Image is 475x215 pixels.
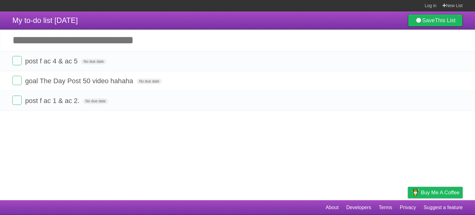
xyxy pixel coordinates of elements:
[25,57,79,65] span: post f ac 4 & ac 5
[326,202,339,213] a: About
[25,77,135,85] span: goal The Day Post 50 video hahaha
[424,202,463,213] a: Suggest a feature
[411,187,419,198] img: Buy me a coffee
[12,16,78,24] span: My to-do list [DATE]
[379,202,392,213] a: Terms
[400,202,416,213] a: Privacy
[408,187,463,198] a: Buy me a coffee
[421,187,460,198] span: Buy me a coffee
[408,14,463,27] a: SaveThis List
[25,97,81,105] span: post f ac 1 & ac 2.
[346,202,371,213] a: Developers
[12,76,22,85] label: Done
[435,17,456,24] b: This List
[83,98,108,104] span: No due date
[12,96,22,105] label: Done
[81,59,106,64] span: No due date
[137,79,162,84] span: No due date
[12,56,22,65] label: Done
